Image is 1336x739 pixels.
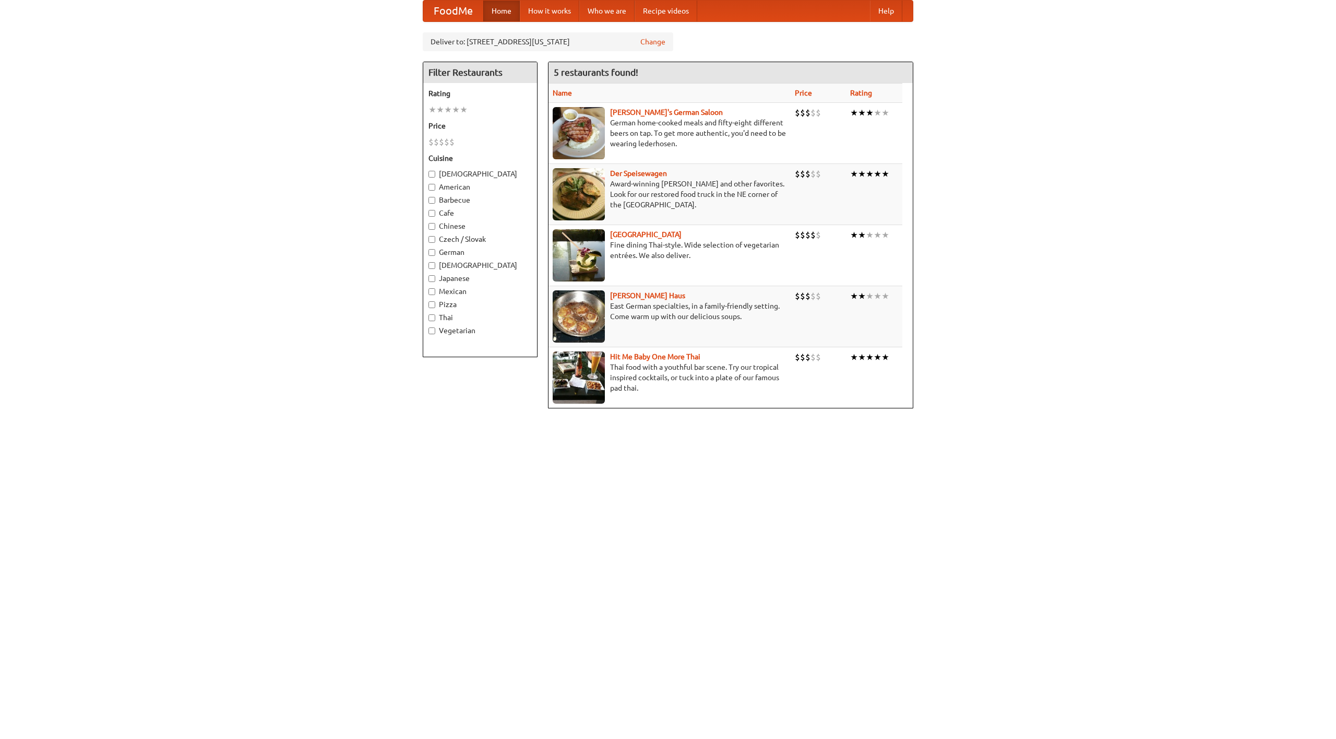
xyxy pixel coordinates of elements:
li: $ [805,107,810,119]
h5: Rating [428,88,532,99]
li: $ [800,290,805,302]
label: Vegetarian [428,325,532,336]
label: Japanese [428,273,532,284]
li: ★ [850,168,858,180]
li: $ [795,229,800,241]
a: FoodMe [423,1,483,21]
li: $ [795,107,800,119]
a: [GEOGRAPHIC_DATA] [610,230,682,239]
li: ★ [881,290,889,302]
li: ★ [460,104,468,115]
li: ★ [874,229,881,241]
li: ★ [881,168,889,180]
a: Recipe videos [635,1,697,21]
img: esthers.jpg [553,107,605,159]
input: American [428,184,435,191]
li: ★ [850,351,858,363]
li: ★ [881,229,889,241]
li: ★ [858,229,866,241]
li: $ [795,290,800,302]
p: German home-cooked meals and fifty-eight different beers on tap. To get more authentic, you'd nee... [553,118,786,149]
input: Cafe [428,210,435,217]
a: Name [553,89,572,97]
input: Barbecue [428,197,435,204]
li: ★ [866,168,874,180]
h5: Cuisine [428,153,532,163]
li: $ [816,290,821,302]
li: $ [434,136,439,148]
label: Czech / Slovak [428,234,532,244]
label: Pizza [428,299,532,310]
li: $ [439,136,444,148]
a: Change [640,37,665,47]
li: $ [444,136,449,148]
li: ★ [858,351,866,363]
input: Vegetarian [428,327,435,334]
li: $ [816,168,821,180]
a: Hit Me Baby One More Thai [610,353,700,361]
label: Thai [428,312,532,323]
input: Mexican [428,288,435,295]
li: $ [449,136,455,148]
a: Rating [850,89,872,97]
li: $ [795,168,800,180]
li: $ [810,168,816,180]
a: Help [870,1,902,21]
li: $ [805,168,810,180]
label: [DEMOGRAPHIC_DATA] [428,169,532,179]
h4: Filter Restaurants [423,62,537,83]
li: ★ [881,351,889,363]
input: Pizza [428,301,435,308]
li: $ [800,229,805,241]
li: $ [800,107,805,119]
li: ★ [866,229,874,241]
p: Award-winning [PERSON_NAME] and other favorites. Look for our restored food truck in the NE corne... [553,179,786,210]
label: [DEMOGRAPHIC_DATA] [428,260,532,271]
img: babythai.jpg [553,351,605,404]
a: How it works [520,1,579,21]
li: $ [795,351,800,363]
li: ★ [858,168,866,180]
label: Mexican [428,286,532,297]
li: $ [810,290,816,302]
p: Fine dining Thai-style. Wide selection of vegetarian entrées. We also deliver. [553,240,786,261]
li: ★ [850,229,858,241]
li: ★ [874,290,881,302]
li: ★ [436,104,444,115]
input: German [428,249,435,256]
li: $ [810,107,816,119]
a: [PERSON_NAME] Haus [610,291,685,300]
li: ★ [444,104,452,115]
input: Czech / Slovak [428,236,435,243]
li: ★ [866,351,874,363]
a: Who we are [579,1,635,21]
li: $ [805,229,810,241]
li: ★ [858,290,866,302]
div: Deliver to: [STREET_ADDRESS][US_STATE] [423,32,673,51]
li: ★ [874,351,881,363]
a: Home [483,1,520,21]
li: ★ [874,168,881,180]
label: Chinese [428,221,532,231]
p: Thai food with a youthful bar scene. Try our tropical inspired cocktails, or tuck into a plate of... [553,362,786,393]
input: Thai [428,314,435,321]
li: ★ [874,107,881,119]
input: Chinese [428,223,435,230]
li: $ [816,351,821,363]
li: $ [428,136,434,148]
h5: Price [428,121,532,131]
li: $ [810,229,816,241]
li: ★ [850,290,858,302]
li: $ [800,351,805,363]
label: Cafe [428,208,532,218]
li: $ [805,351,810,363]
li: $ [816,229,821,241]
a: Price [795,89,812,97]
li: ★ [850,107,858,119]
a: Der Speisewagen [610,169,667,178]
img: kohlhaus.jpg [553,290,605,343]
label: Barbecue [428,195,532,205]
